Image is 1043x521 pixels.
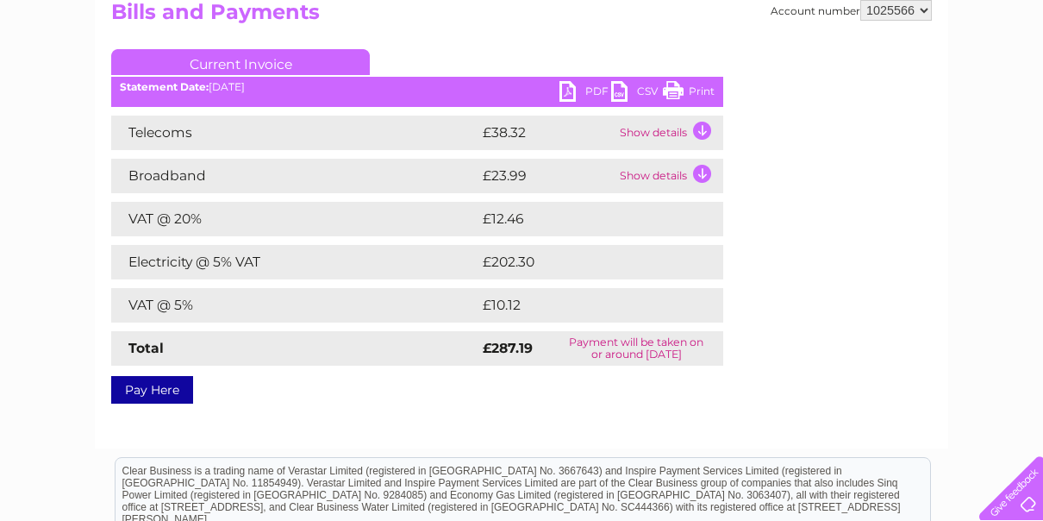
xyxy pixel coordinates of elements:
a: Blog [893,73,918,86]
a: Energy [783,73,821,86]
b: Statement Date: [120,80,209,93]
a: CSV [611,81,663,106]
a: Water [740,73,772,86]
a: Contact [928,73,971,86]
strong: Total [128,340,164,356]
a: Telecoms [831,73,883,86]
a: Log out [986,73,1027,86]
td: VAT @ 5% [111,288,478,323]
a: PDF [559,81,611,106]
a: Print [663,81,715,106]
td: Electricity @ 5% VAT [111,245,478,279]
td: VAT @ 20% [111,202,478,236]
td: Payment will be taken on or around [DATE] [550,331,723,366]
a: Pay Here [111,376,193,404]
td: £23.99 [478,159,615,193]
td: Broadband [111,159,478,193]
div: Clear Business is a trading name of Verastar Limited (registered in [GEOGRAPHIC_DATA] No. 3667643... [116,9,930,84]
td: £10.12 [478,288,685,323]
td: £202.30 [478,245,693,279]
strong: £287.19 [483,340,533,356]
img: logo.png [36,45,124,97]
td: £38.32 [478,116,615,150]
div: [DATE] [111,81,723,93]
td: £12.46 [478,202,687,236]
a: 0333 014 3131 [718,9,837,30]
td: Telecoms [111,116,478,150]
td: Show details [615,159,723,193]
a: Current Invoice [111,49,370,75]
td: Show details [615,116,723,150]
